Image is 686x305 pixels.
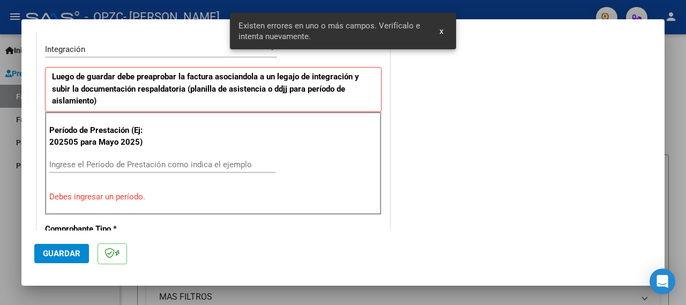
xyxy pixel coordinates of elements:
[431,21,452,41] button: x
[650,269,675,294] div: Open Intercom Messenger
[45,44,85,54] span: Integración
[52,72,359,106] strong: Luego de guardar debe preaprobar la factura asociandola a un legajo de integración y subir la doc...
[439,26,443,36] span: x
[238,20,427,42] span: Existen errores en uno o más campos. Verifícalo e intenta nuevamente.
[34,244,89,263] button: Guardar
[43,249,80,258] span: Guardar
[49,124,148,148] p: Período de Prestación (Ej: 202505 para Mayo 2025)
[45,223,146,235] p: Comprobante Tipo *
[49,191,377,203] p: Debes ingresar un período.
